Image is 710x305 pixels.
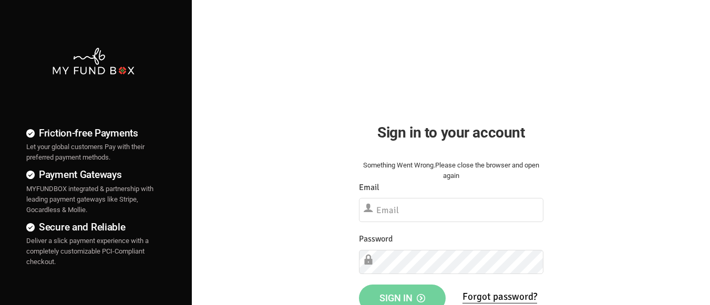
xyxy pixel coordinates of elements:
[26,125,160,141] h4: Friction-free Payments
[26,237,149,266] span: Deliver a slick payment experience with a completely customizable PCI-Compliant checkout.
[52,47,136,76] img: mfbwhite.png
[359,160,543,181] div: Something Went Wrong.Please close the browser and open again
[26,167,160,182] h4: Payment Gateways
[462,290,537,303] a: Forgot password?
[26,219,160,235] h4: Secure and Reliable
[359,198,543,222] input: Email
[359,121,543,144] h2: Sign in to your account
[359,233,393,246] label: Password
[359,181,379,194] label: Email
[379,292,425,303] span: Sign in
[26,185,153,214] span: MYFUNDBOX integrated & partnership with leading payment gateways like Stripe, Gocardless & Mollie.
[26,143,145,161] span: Let your global customers Pay with their preferred payment methods.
